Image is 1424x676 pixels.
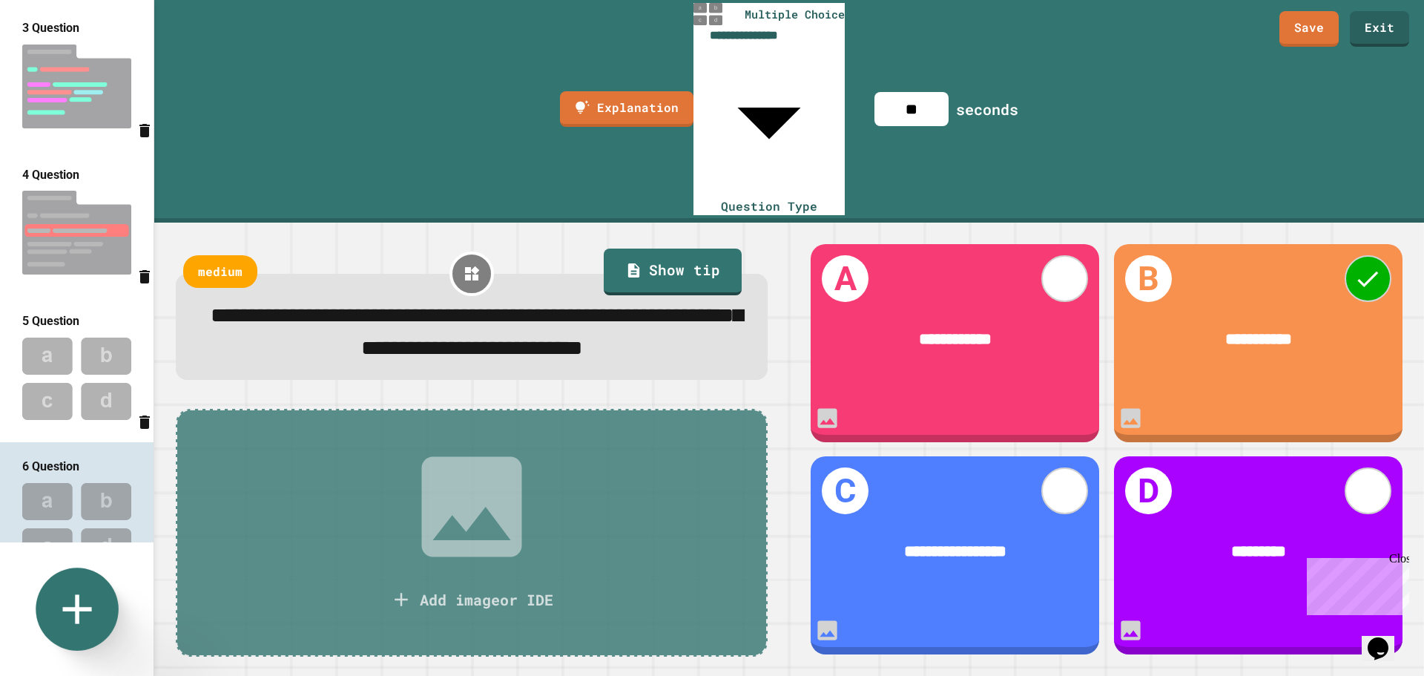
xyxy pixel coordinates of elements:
iframe: chat widget [1362,617,1409,661]
span: Question Type [721,198,817,214]
span: Multiple Choice [745,6,845,23]
button: Delete question [136,115,154,143]
span: 6 Question [22,459,79,473]
h1: C [822,467,868,514]
div: medium [183,255,257,288]
button: Delete question [136,407,154,436]
div: seconds [956,98,1018,120]
img: multiple-choice-thumbnail.png [693,3,723,25]
span: 5 Question [22,314,79,328]
span: 3 Question [22,21,79,35]
div: Add image or IDE [420,588,553,611]
button: Delete question [136,262,154,290]
h1: A [822,255,868,302]
a: Show tip [604,249,742,296]
h1: B [1125,255,1172,302]
div: Chat with us now!Close [6,6,102,94]
span: 4 Question [22,167,79,181]
a: Explanation [560,91,693,127]
iframe: chat widget [1301,552,1409,615]
a: Save [1279,11,1339,47]
a: Exit [1350,11,1409,47]
h1: D [1125,467,1172,514]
